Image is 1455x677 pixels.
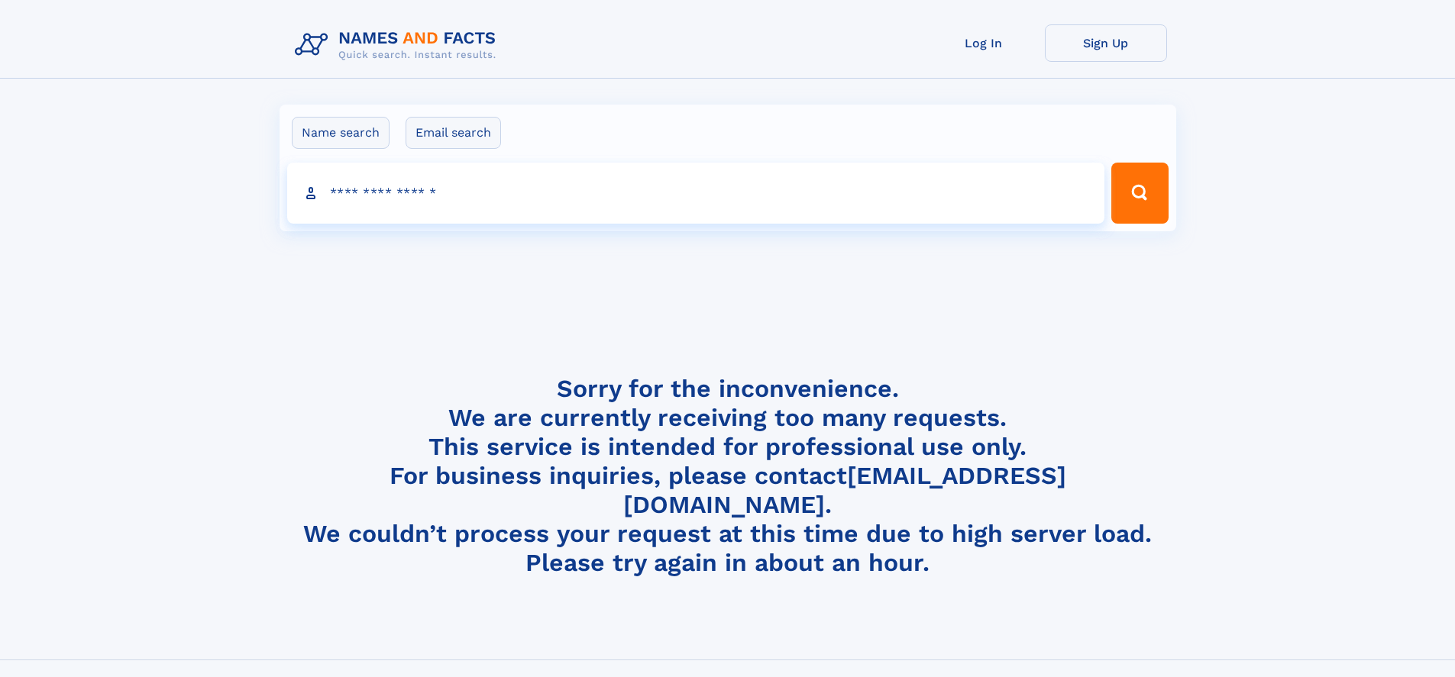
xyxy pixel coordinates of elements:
[1111,163,1168,224] button: Search Button
[287,163,1105,224] input: search input
[406,117,501,149] label: Email search
[923,24,1045,62] a: Log In
[1045,24,1167,62] a: Sign Up
[289,24,509,66] img: Logo Names and Facts
[623,461,1066,519] a: [EMAIL_ADDRESS][DOMAIN_NAME]
[289,374,1167,578] h4: Sorry for the inconvenience. We are currently receiving too many requests. This service is intend...
[292,117,390,149] label: Name search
